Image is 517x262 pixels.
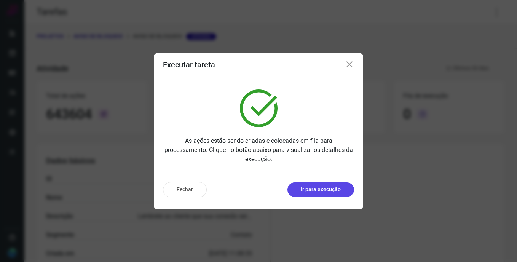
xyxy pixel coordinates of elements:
p: As ações estão sendo criadas e colocadas em fila para processamento. Clique no botão abaixo para ... [163,136,354,164]
p: Ir para execução [301,185,341,193]
button: Ir para execução [287,182,354,197]
img: verified.svg [240,89,278,127]
button: Fechar [163,182,207,197]
h3: Executar tarefa [163,60,215,69]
